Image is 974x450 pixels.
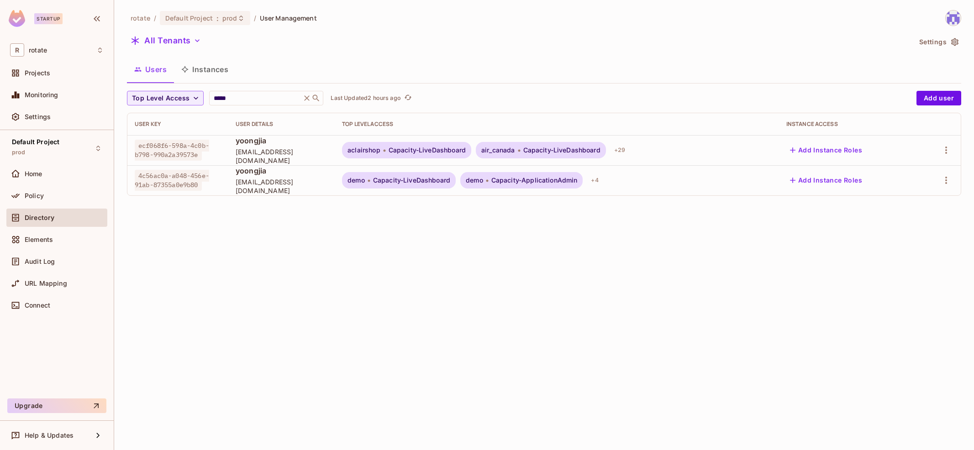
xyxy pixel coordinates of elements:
span: : [216,15,219,22]
span: yoongjia [236,136,327,146]
p: Last Updated 2 hours ago [331,94,400,102]
div: + 29 [611,143,629,157]
div: Top Level Access [342,120,772,128]
span: Capacity-LiveDashboard [389,147,466,154]
span: Elements [25,236,53,243]
span: Settings [25,113,51,120]
span: prod [222,14,237,22]
span: User Management [260,14,317,22]
span: Top Level Access [132,93,190,104]
li: / [154,14,156,22]
span: [EMAIL_ADDRESS][DOMAIN_NAME] [236,178,327,195]
span: prod [12,149,26,156]
div: Instance Access [786,120,911,128]
button: All Tenants [127,33,205,48]
button: Add user [916,91,961,105]
img: SReyMgAAAABJRU5ErkJggg== [9,10,25,27]
span: Audit Log [25,258,55,265]
button: Upgrade [7,398,106,413]
span: Default Project [12,138,59,146]
span: [EMAIL_ADDRESS][DOMAIN_NAME] [236,147,327,165]
div: User Key [135,120,221,128]
span: Projects [25,69,50,77]
span: Default Project [165,14,213,22]
button: Settings [916,35,961,49]
span: demo [466,177,483,184]
span: URL Mapping [25,280,67,287]
button: Add Instance Roles [786,143,866,157]
span: Help & Updates [25,432,74,439]
button: Instances [174,58,236,81]
div: + 4 [587,173,602,188]
span: Home [25,170,42,178]
span: 4c56ac0a-a048-456e-91ab-87355a0e9b80 [135,170,209,191]
div: Startup [34,13,63,24]
span: demo [347,177,365,184]
span: the active workspace [131,14,150,22]
img: yoongjia@letsrotate.com [946,10,961,26]
button: Add Instance Roles [786,173,866,188]
span: aclairshop [347,147,380,154]
span: Capacity-LiveDashboard [373,177,450,184]
span: Capacity-ApplicationAdmin [491,177,578,184]
span: ecf068f6-598a-4c0b-b798-990a2a39573e [135,140,209,161]
span: air_canada [481,147,515,154]
span: Connect [25,302,50,309]
span: Click to refresh data [401,93,414,104]
span: refresh [404,94,412,103]
button: Top Level Access [127,91,204,105]
span: Workspace: rotate [29,47,47,54]
span: Capacity-LiveDashboard [523,147,600,154]
button: Users [127,58,174,81]
div: User Details [236,120,327,128]
span: Policy [25,192,44,199]
button: refresh [403,93,414,104]
span: R [10,43,24,57]
span: Monitoring [25,91,58,99]
span: yoongjia [236,166,327,176]
li: / [254,14,256,22]
span: Directory [25,214,54,221]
